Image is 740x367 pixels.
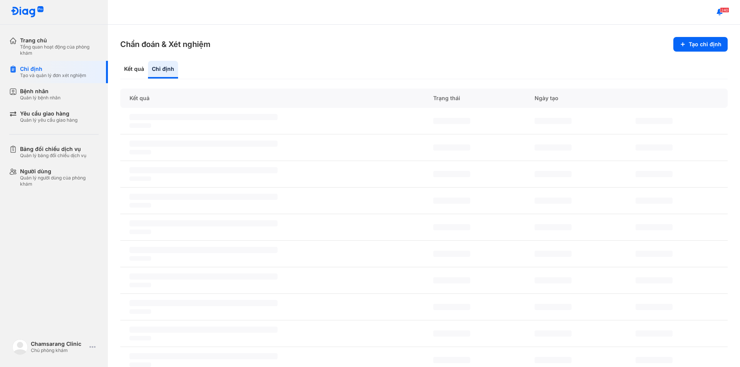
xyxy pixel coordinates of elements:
[20,146,86,152] div: Bảng đối chiếu dịch vụ
[129,176,151,181] span: ‌
[535,171,572,177] span: ‌
[535,330,572,337] span: ‌
[433,357,470,363] span: ‌
[129,309,151,314] span: ‌
[535,304,572,310] span: ‌
[129,150,151,154] span: ‌
[20,152,86,159] div: Quản lý bảng đối chiếu dịch vụ
[636,144,673,151] span: ‌
[433,171,470,177] span: ‌
[636,251,673,257] span: ‌
[129,247,277,253] span: ‌
[433,277,470,283] span: ‌
[129,283,151,287] span: ‌
[129,327,277,333] span: ‌
[433,118,470,124] span: ‌
[636,171,673,177] span: ‌
[433,304,470,310] span: ‌
[535,144,572,151] span: ‌
[129,141,277,147] span: ‌
[31,347,86,354] div: Chủ phòng khám
[636,198,673,204] span: ‌
[120,89,424,108] div: Kết quả
[433,198,470,204] span: ‌
[433,330,470,337] span: ‌
[433,144,470,151] span: ‌
[148,61,178,79] div: Chỉ định
[535,224,572,230] span: ‌
[129,167,277,173] span: ‌
[20,44,99,56] div: Tổng quan hoạt động của phòng khám
[424,89,525,108] div: Trạng thái
[120,61,148,79] div: Kết quả
[129,273,277,280] span: ‌
[525,89,627,108] div: Ngày tạo
[535,251,572,257] span: ‌
[129,194,277,200] span: ‌
[129,114,277,120] span: ‌
[20,88,61,95] div: Bệnh nhân
[129,353,277,359] span: ‌
[20,72,86,79] div: Tạo và quản lý đơn xét nghiệm
[433,251,470,257] span: ‌
[129,230,151,234] span: ‌
[535,277,572,283] span: ‌
[636,224,673,230] span: ‌
[129,336,151,340] span: ‌
[12,339,28,355] img: logo
[20,168,99,175] div: Người dùng
[129,203,151,208] span: ‌
[120,39,210,50] h3: Chẩn đoán & Xét nghiệm
[673,37,728,52] button: Tạo chỉ định
[129,256,151,261] span: ‌
[129,123,151,128] span: ‌
[535,198,572,204] span: ‌
[20,110,77,117] div: Yêu cầu giao hàng
[636,357,673,363] span: ‌
[129,220,277,226] span: ‌
[636,330,673,337] span: ‌
[20,37,99,44] div: Trang chủ
[636,304,673,310] span: ‌
[11,6,44,18] img: logo
[535,118,572,124] span: ‌
[129,300,277,306] span: ‌
[20,175,99,187] div: Quản lý người dùng của phòng khám
[433,224,470,230] span: ‌
[20,95,61,101] div: Quản lý bệnh nhân
[20,117,77,123] div: Quản lý yêu cầu giao hàng
[129,362,151,367] span: ‌
[720,7,729,13] span: 240
[20,65,86,72] div: Chỉ định
[31,340,86,347] div: Chamsarang Clinic
[636,277,673,283] span: ‌
[636,118,673,124] span: ‌
[535,357,572,363] span: ‌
